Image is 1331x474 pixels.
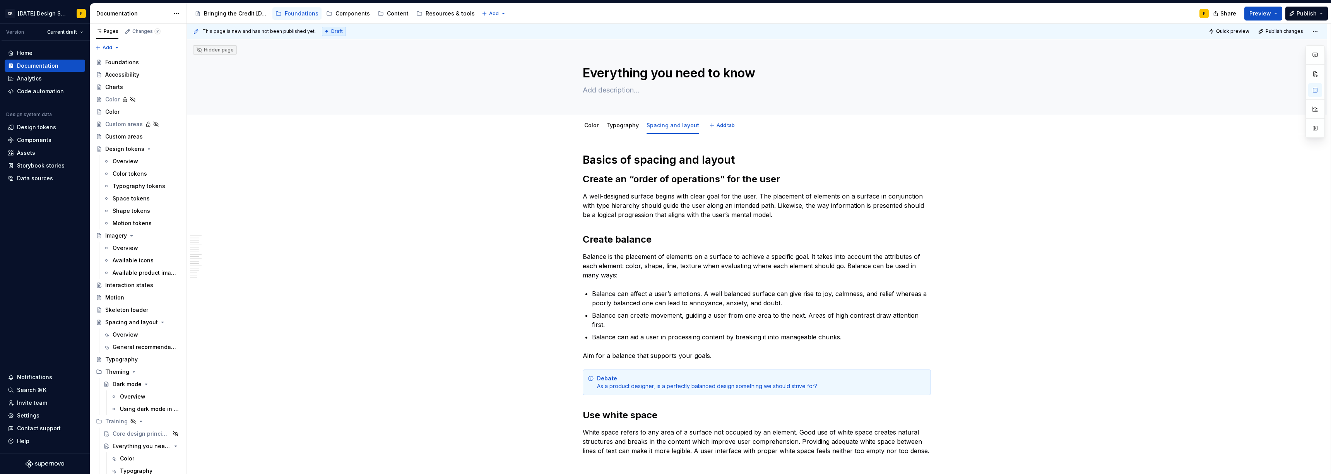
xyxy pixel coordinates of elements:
a: Assets [5,147,85,159]
a: Code automation [5,85,85,98]
div: Color [105,96,120,103]
a: Documentation [5,60,85,72]
a: Overview [100,242,183,254]
div: Color tokens [113,170,147,178]
div: Training [93,415,183,428]
strong: Debate [597,375,617,382]
a: Content [375,7,412,20]
div: Spacing and layout [105,318,158,326]
button: Quick preview [1206,26,1253,37]
div: CK [5,9,15,18]
a: Typography [606,122,639,128]
div: Overview [113,244,138,252]
button: Help [5,435,85,447]
span: Publish [1297,10,1317,17]
a: Typography [93,353,183,366]
button: Current draft [44,27,87,38]
div: Shape tokens [113,207,150,215]
div: Contact support [17,424,61,432]
span: 7 [154,28,161,34]
div: Changes [132,28,161,34]
div: Design tokens [105,145,144,153]
div: Color [581,117,602,133]
div: Overview [120,393,145,400]
p: Balance can create movement, guiding a user from one area to the next. Areas of high contrast dra... [592,311,931,329]
a: General recommendations [100,341,183,353]
button: Notifications [5,371,85,383]
button: Share [1209,7,1241,21]
a: Components [323,7,373,20]
div: Imagery [105,232,127,240]
div: Typography [603,117,642,133]
div: Accessibility [105,71,139,79]
a: Design tokens [5,121,85,133]
div: Code automation [17,87,64,95]
h2: Use white space [583,409,931,421]
div: Typography tokens [113,182,165,190]
span: Add [489,10,499,17]
div: Content [387,10,409,17]
div: Available icons [113,257,154,264]
a: Spacing and layout [93,316,183,329]
p: White space refers to any area of a surface not occupied by an element. Good use of white space c... [583,428,931,455]
a: Color tokens [100,168,183,180]
a: Interaction states [93,279,183,291]
div: Analytics [17,75,42,82]
a: Everything you need to know [100,440,183,452]
a: Storybook stories [5,159,85,172]
button: Add [479,8,508,19]
div: Design system data [6,111,52,118]
div: Typography [105,356,138,363]
div: As a product designer, is a perfectly balanced design something we should strive for? [597,375,926,390]
a: Bringing the Credit [DATE] brand to life across products [192,7,271,20]
div: Resources & tools [426,10,475,17]
a: Components [5,134,85,146]
a: Overview [108,390,183,403]
a: Overview [100,155,183,168]
div: Using dark mode in Figma [120,405,179,413]
svg: Supernova Logo [26,460,64,468]
div: F [1203,10,1205,17]
div: Color [120,455,134,462]
div: Charts [105,83,123,91]
div: Training [105,418,128,425]
a: Motion tokens [100,217,183,229]
a: Skeleton loader [93,304,183,316]
p: Balance is the placement of elements on a surface to achieve a specific goal. It takes into accou... [583,252,931,280]
div: Components [17,136,51,144]
a: Spacing and layout [647,122,699,128]
h1: Basics of spacing and layout [583,153,931,167]
div: Foundations [285,10,318,17]
button: Search ⌘K [5,384,85,396]
a: Color [93,106,183,118]
div: Invite team [17,399,47,407]
h2: Create an “order of operations” for the user [583,173,931,185]
div: Interaction states [105,281,153,289]
div: Custom areas [105,120,143,128]
div: [DATE] Design System [18,10,67,17]
div: Spacing and layout [643,117,702,133]
a: Color [108,452,183,465]
a: Custom areas [93,130,183,143]
a: Available product imagery [100,267,183,279]
a: Analytics [5,72,85,85]
div: Core design principles [113,430,170,438]
div: Available product imagery [113,269,176,277]
p: Balance can affect a user’s emotions. A well balanced surface can give rise to joy, calmness, and... [592,289,931,308]
span: This page is new and has not been published yet. [202,28,316,34]
textarea: Everything you need to know [581,64,929,82]
a: Resources & tools [413,7,478,20]
div: Search ⌘K [17,386,46,394]
a: Foundations [93,56,183,68]
div: Notifications [17,373,52,381]
p: A well-designed surface begins with clear goal for the user. The placement of elements on a surfa... [583,192,931,219]
div: Skeleton loader [105,306,148,314]
a: Core design principles [100,428,183,440]
a: Design tokens [93,143,183,155]
span: Publish changes [1266,28,1303,34]
button: Preview [1244,7,1282,21]
div: F [80,10,82,17]
a: Typography tokens [100,180,183,192]
a: Color [584,122,599,128]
